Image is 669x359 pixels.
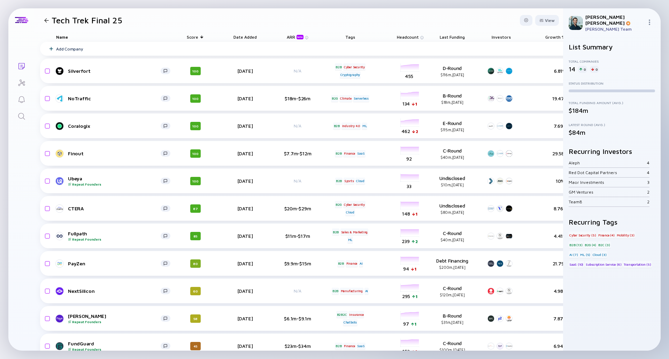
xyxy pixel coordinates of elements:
div: $120m, [DATE] [430,292,475,297]
a: FullpathRepeat Founders [56,231,176,241]
div: ML [362,123,368,130]
div: Industry 4.0 [341,123,361,130]
div: Cryptography [340,71,361,78]
div: 100 [190,122,201,130]
div: Finance [343,343,356,350]
div: Transportation (5) [623,261,652,268]
div: 100 [190,94,201,103]
div: beta [297,35,303,39]
div: B2B [335,63,342,70]
div: $115m, [DATE] [430,127,475,132]
div: Finance [346,260,358,267]
div: D-Round [430,65,475,77]
div: Mobility (3) [616,232,635,239]
div: Coralogix [68,123,161,129]
div: 6.81% [538,68,583,74]
div: Cyber Security [343,63,366,70]
div: Team8 [569,199,647,204]
div: $6.1m-$9.1m [275,315,320,321]
div: $20m-$29m [275,205,320,211]
a: [PERSON_NAME]Repeat Founders [56,313,176,324]
div: View [535,15,559,26]
img: Menu [647,19,652,25]
div: $116m, [DATE] [430,72,475,77]
div: $184m [569,107,655,114]
div: $40m, [DATE] [430,155,475,159]
div: $23m-$34m [275,343,320,349]
div: 2 [647,189,649,195]
div: E-Round [430,120,475,132]
div: Chatbots [343,319,357,326]
div: 3 [647,180,649,185]
div: 7.87% [538,315,583,321]
div: [DATE] [225,205,264,211]
div: [DATE] [225,288,264,294]
div: N/A [275,288,320,294]
div: Finance (4) [598,232,615,239]
div: Date Added [225,32,264,42]
div: SaaS (10) [569,261,584,268]
a: CTERA [56,204,176,213]
div: [DATE] [225,343,264,349]
div: $10m, [DATE] [430,182,475,187]
div: Red Dot Capital Partners [569,170,647,175]
div: N/A [275,68,320,73]
div: B2G [331,95,338,102]
div: B2B [333,123,340,130]
a: NextSilicon [56,287,176,295]
div: 58 [190,314,201,323]
div: 80 [190,259,201,268]
div: Finance [343,150,356,157]
h1: Tech Trek Final 25 [52,15,122,25]
div: 45 [190,342,201,350]
div: Sports [344,178,355,185]
div: $80m, [DATE] [430,210,475,214]
div: 19.47% [538,95,583,101]
div: 7.69% [538,123,583,129]
div: Cloud [345,209,355,216]
img: Hector Profile Picture [569,16,583,30]
div: B2B (13) [569,241,583,248]
div: Total Companies [569,59,655,63]
div: GM Ventures [569,189,647,195]
div: 2 [647,199,649,204]
div: CTERA [68,205,161,211]
div: [DATE] [225,315,264,321]
div: Insurance [348,311,364,318]
div: 14 [569,65,575,73]
div: Sales & Marketing [340,228,369,235]
div: Climate [339,95,352,102]
div: Cyber Security (5) [569,232,597,239]
div: Silverfort [68,68,161,74]
div: 10% [538,178,583,184]
div: C-Round [430,148,475,159]
a: UbeyaRepeat Founders [56,175,176,186]
div: AI (7) [569,251,579,258]
div: Investors [485,32,517,42]
div: B2B [337,260,345,267]
div: Maor Investments [569,180,647,185]
div: Name [51,32,176,42]
div: B2C (3) [598,241,611,248]
div: NextSilicon [68,288,161,294]
div: C-Round [430,340,475,352]
div: NoTraffic [68,95,161,101]
div: AI [364,288,369,295]
a: Coralogix [56,122,176,130]
div: 29.58% [538,150,583,156]
div: Aleph [569,160,647,165]
div: 100 [190,67,201,75]
div: B2B [332,228,339,235]
div: [DATE] [225,178,264,184]
div: Manufacturing [340,288,363,295]
div: $9.9m-$15m [275,260,320,266]
div: 4.41% [538,233,583,239]
div: Debt Financing [430,258,475,270]
div: 21.79% [538,260,583,266]
div: Repeat Founders [68,347,161,351]
div: [DATE] [225,95,264,101]
span: Headcount [397,34,419,40]
div: $200m, [DATE] [430,265,475,270]
div: ARR [287,34,305,39]
div: Cloud (3) [592,251,607,258]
